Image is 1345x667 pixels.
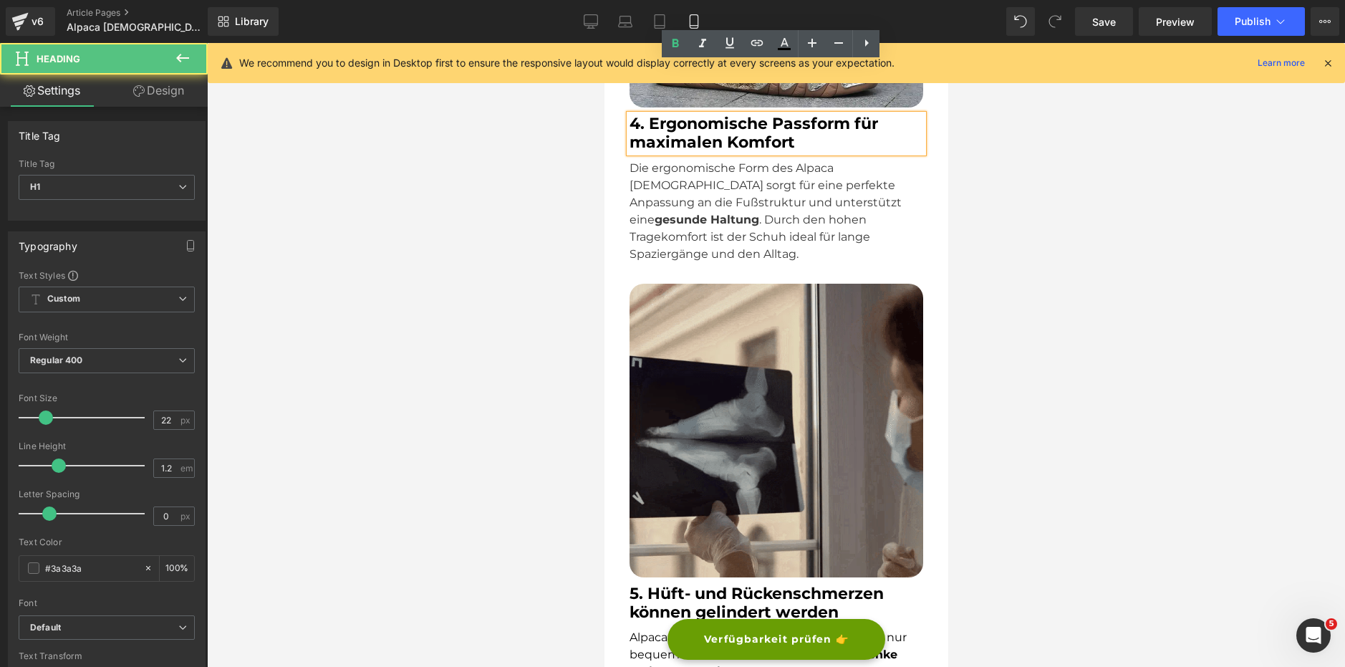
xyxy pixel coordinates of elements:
input: Color [45,560,137,576]
a: Verfügbarkeit prüfen 👉 [63,576,281,617]
p: We recommend you to design in Desktop first to ensure the responsive layout would display correct... [239,55,895,71]
a: Laptop [608,7,642,36]
span: Verfügbarkeit prüfen 👉 [100,589,244,604]
b: Regular 400 [30,355,83,365]
a: v6 [6,7,55,36]
div: Text Color [19,537,195,547]
div: Typography [19,232,77,252]
strong: 5. Hüft- und Rückenschmerzen können gelindert werden [25,541,279,579]
button: Undo [1006,7,1035,36]
span: em [180,464,193,473]
iframe: Intercom live chat [1296,618,1331,653]
span: px [180,512,193,521]
button: More [1311,7,1339,36]
a: Tablet [642,7,677,36]
b: H1 [30,181,40,192]
a: Mobile [677,7,711,36]
span: Alpaca [DEMOGRAPHIC_DATA] - 7 Gründe Adv [67,21,204,33]
div: % [160,556,194,581]
button: Redo [1041,7,1069,36]
span: Library [235,15,269,28]
span: Heading [37,53,80,64]
a: Preview [1139,7,1212,36]
span: 5 [1326,618,1337,630]
i: Default [30,622,61,634]
div: Font Weight [19,332,195,342]
strong: 4. Ergonomische Passform für maximalen Komfort [25,71,274,109]
a: New Library [208,7,279,36]
button: Publish [1218,7,1305,36]
span: Publish [1235,16,1271,27]
a: Design [107,75,211,107]
div: Font Size [19,393,195,403]
div: Text Transform [19,651,195,661]
div: Title Tag [19,159,195,169]
b: Custom [47,293,80,305]
span: Save [1092,14,1116,29]
div: Letter Spacing [19,489,195,499]
span: Preview [1156,14,1195,29]
div: Line Height [19,441,195,451]
p: Die ergonomische Form des Alpaca [DEMOGRAPHIC_DATA] sorgt für eine perfekte Anpassung an die Fußs... [25,117,319,220]
div: v6 [29,12,47,31]
a: Learn more [1252,54,1311,72]
a: Desktop [574,7,608,36]
strong: gesunde Haltung [50,170,155,183]
span: px [180,416,193,425]
a: Article Pages [67,7,231,19]
div: Text Styles [19,269,195,281]
div: Font [19,598,195,608]
div: Title Tag [19,122,61,142]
